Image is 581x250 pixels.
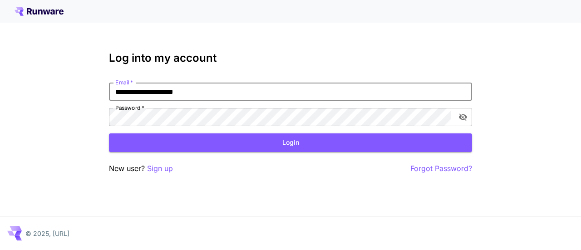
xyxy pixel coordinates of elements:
button: Sign up [147,163,173,174]
p: © 2025, [URL] [25,229,69,238]
button: Login [109,133,472,152]
label: Email [115,78,133,86]
button: Forgot Password? [410,163,472,174]
label: Password [115,104,144,112]
p: New user? [109,163,173,174]
button: toggle password visibility [455,109,471,125]
h3: Log into my account [109,52,472,64]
